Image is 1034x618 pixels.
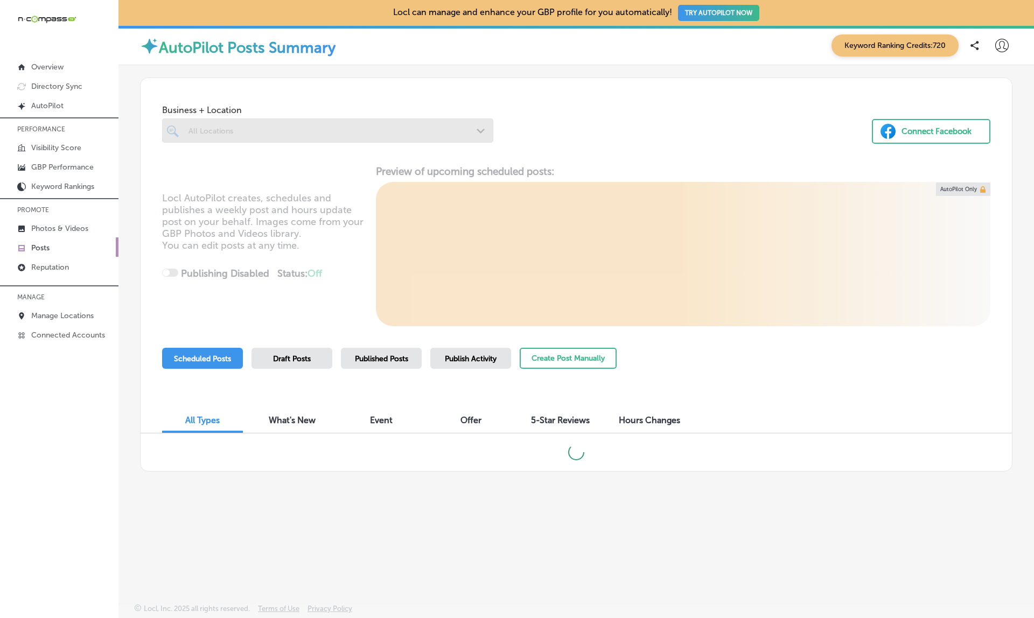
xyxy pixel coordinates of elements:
span: Scheduled Posts [174,354,231,363]
a: Privacy Policy [308,605,352,618]
span: Keyword Ranking Credits: 720 [832,34,959,57]
span: All Types [185,415,220,425]
span: Business + Location [162,105,493,115]
p: Visibility Score [31,143,81,152]
p: Posts [31,243,50,252]
button: TRY AUTOPILOT NOW [678,5,759,21]
p: Directory Sync [31,82,82,91]
p: Manage Locations [31,311,94,320]
p: Connected Accounts [31,331,105,340]
button: Create Post Manually [520,348,617,369]
span: 5-Star Reviews [531,415,590,425]
span: Draft Posts [273,354,311,363]
p: Locl, Inc. 2025 all rights reserved. [144,605,250,613]
p: Keyword Rankings [31,182,94,191]
p: AutoPilot [31,101,64,110]
span: Event [370,415,393,425]
label: AutoPilot Posts Summary [159,39,336,57]
p: Overview [31,62,64,72]
p: Reputation [31,263,69,272]
span: Hours Changes [619,415,680,425]
span: Published Posts [355,354,408,363]
span: What's New [269,415,316,425]
span: Publish Activity [445,354,497,363]
a: Terms of Use [258,605,299,618]
img: autopilot-icon [140,37,159,55]
button: Connect Facebook [872,119,990,144]
img: 660ab0bf-5cc7-4cb8-ba1c-48b5ae0f18e60NCTV_CLogo_TV_Black_-500x88.png [17,14,76,24]
div: Connect Facebook [902,123,972,139]
p: GBP Performance [31,163,94,172]
p: Photos & Videos [31,224,88,233]
span: Offer [460,415,481,425]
